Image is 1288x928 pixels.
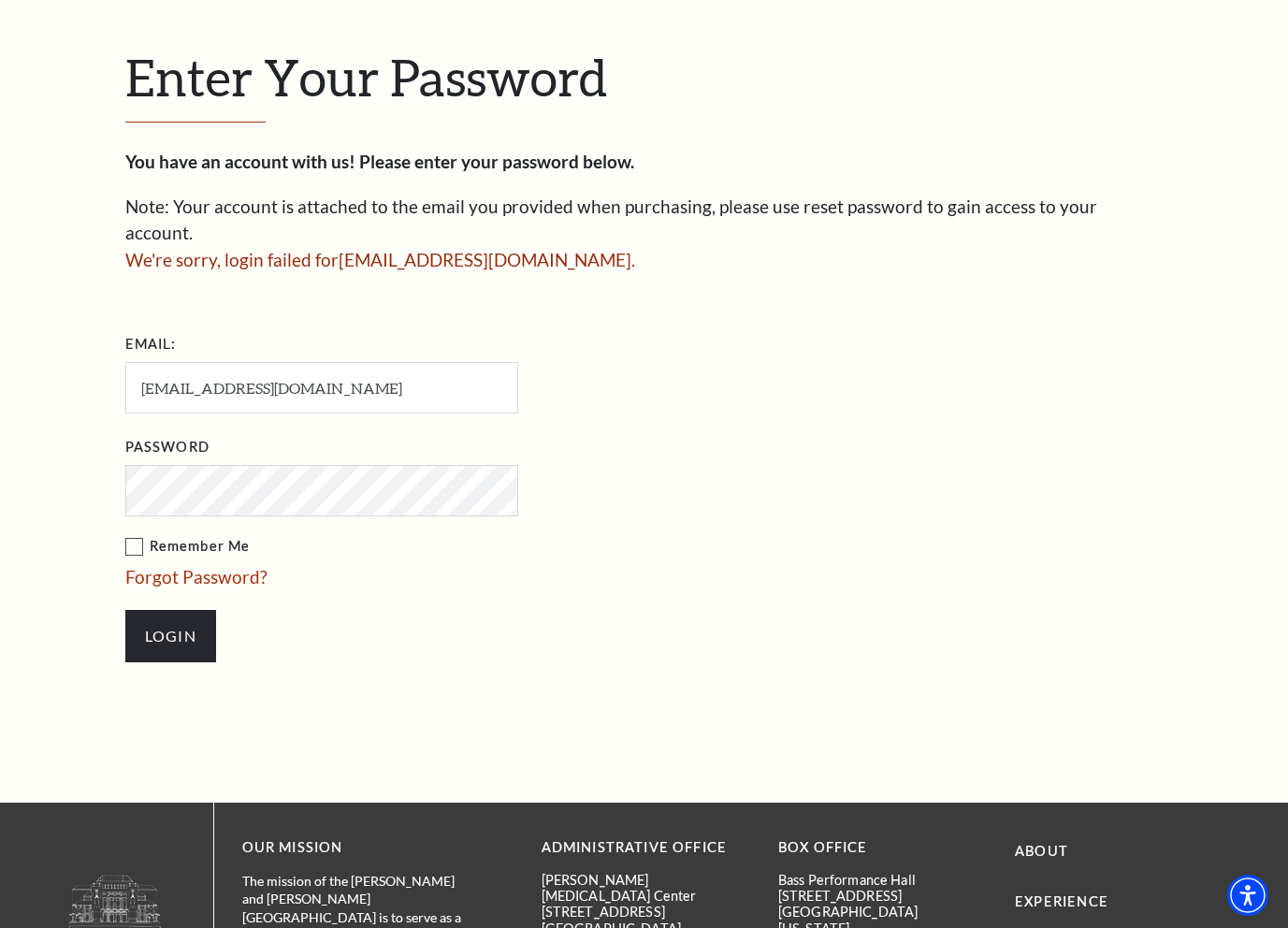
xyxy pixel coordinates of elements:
[125,610,216,662] input: Submit button
[125,566,268,587] a: Forgot Password?
[778,872,987,888] p: Bass Performance Hall
[125,249,635,270] span: We're sorry, login failed for [EMAIL_ADDRESS][DOMAIN_NAME] .
[1227,875,1268,916] div: Accessibility Menu
[125,151,355,172] strong: You have an account with us!
[778,836,987,860] p: BOX OFFICE
[1015,843,1068,859] a: About
[125,535,705,558] label: Remember Me
[778,888,987,904] p: [STREET_ADDRESS]
[125,194,1164,247] p: Note: Your account is attached to the email you provided when purchasing, please use reset passwo...
[542,836,750,860] p: Administrative Office
[125,333,177,356] label: Email:
[359,151,634,172] strong: Please enter your password below.
[125,47,607,107] span: Enter Your Password
[125,436,210,459] label: Password
[125,362,518,413] input: Required
[242,836,476,860] p: OUR MISSION
[1015,893,1108,909] a: Experience
[542,872,750,905] p: [PERSON_NAME][MEDICAL_DATA] Center
[542,904,750,920] p: [STREET_ADDRESS]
